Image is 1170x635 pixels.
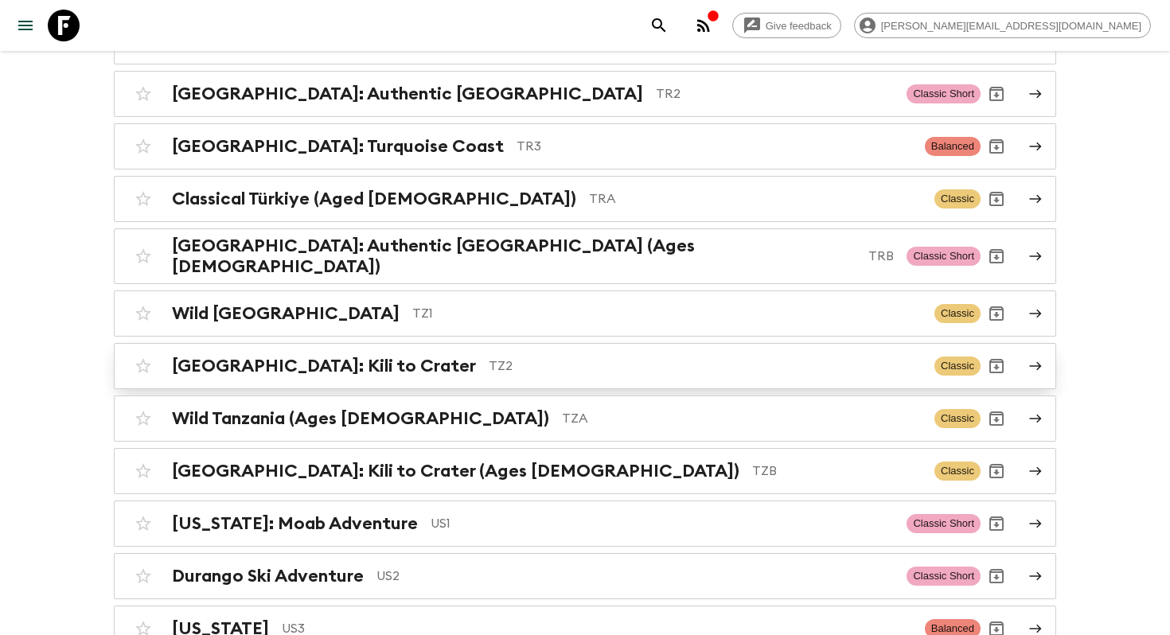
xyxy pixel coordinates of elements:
span: [PERSON_NAME][EMAIL_ADDRESS][DOMAIN_NAME] [872,20,1150,32]
p: TZA [562,409,922,428]
button: Archive [981,183,1012,215]
a: [GEOGRAPHIC_DATA]: Turquoise CoastTR3BalancedArchive [114,123,1056,169]
h2: [GEOGRAPHIC_DATA]: Kili to Crater (Ages [DEMOGRAPHIC_DATA]) [172,461,739,481]
button: Archive [981,240,1012,272]
a: [GEOGRAPHIC_DATA]: Authentic [GEOGRAPHIC_DATA] (Ages [DEMOGRAPHIC_DATA])TRBClassic ShortArchive [114,228,1056,284]
span: Classic [934,304,981,323]
p: TR2 [656,84,894,103]
a: [GEOGRAPHIC_DATA]: Authentic [GEOGRAPHIC_DATA]TR2Classic ShortArchive [114,71,1056,117]
p: US1 [431,514,894,533]
h2: Wild Tanzania (Ages [DEMOGRAPHIC_DATA]) [172,408,549,429]
button: Archive [981,78,1012,110]
span: Classic [934,409,981,428]
span: Classic Short [907,84,981,103]
h2: [GEOGRAPHIC_DATA]: Authentic [GEOGRAPHIC_DATA] [172,84,643,104]
button: Archive [981,350,1012,382]
a: Give feedback [732,13,841,38]
button: menu [10,10,41,41]
h2: [US_STATE]: Moab Adventure [172,513,418,534]
h2: Durango Ski Adventure [172,566,364,586]
a: Classical Türkiye (Aged [DEMOGRAPHIC_DATA])TRAClassicArchive [114,176,1056,222]
p: US2 [376,567,894,586]
button: Archive [981,455,1012,487]
a: [GEOGRAPHIC_DATA]: Kili to CraterTZ2ClassicArchive [114,343,1056,389]
button: search adventures [643,10,675,41]
span: Classic [934,462,981,481]
button: Archive [981,560,1012,592]
span: Give feedback [757,20,840,32]
a: Wild [GEOGRAPHIC_DATA]TZ1ClassicArchive [114,290,1056,337]
p: TR3 [517,137,912,156]
span: Classic Short [907,247,981,266]
button: Archive [981,403,1012,434]
p: TZ1 [412,304,922,323]
button: Archive [981,298,1012,329]
a: Durango Ski AdventureUS2Classic ShortArchive [114,553,1056,599]
span: Classic Short [907,514,981,533]
span: Balanced [925,137,981,156]
span: Classic [934,356,981,376]
h2: [GEOGRAPHIC_DATA]: Turquoise Coast [172,136,504,157]
span: Classic Short [907,567,981,586]
button: Archive [981,508,1012,540]
a: [US_STATE]: Moab AdventureUS1Classic ShortArchive [114,501,1056,547]
h2: Wild [GEOGRAPHIC_DATA] [172,303,400,324]
h2: Classical Türkiye (Aged [DEMOGRAPHIC_DATA]) [172,189,576,209]
p: TZB [752,462,922,481]
span: Classic [934,189,981,208]
a: Wild Tanzania (Ages [DEMOGRAPHIC_DATA])TZAClassicArchive [114,395,1056,442]
button: Archive [981,131,1012,162]
a: [GEOGRAPHIC_DATA]: Kili to Crater (Ages [DEMOGRAPHIC_DATA])TZBClassicArchive [114,448,1056,494]
p: TZ2 [489,356,922,376]
p: TRA [589,189,922,208]
h2: [GEOGRAPHIC_DATA]: Kili to Crater [172,356,476,376]
div: [PERSON_NAME][EMAIL_ADDRESS][DOMAIN_NAME] [854,13,1151,38]
h2: [GEOGRAPHIC_DATA]: Authentic [GEOGRAPHIC_DATA] (Ages [DEMOGRAPHIC_DATA]) [172,236,856,277]
p: TRB [868,247,894,266]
